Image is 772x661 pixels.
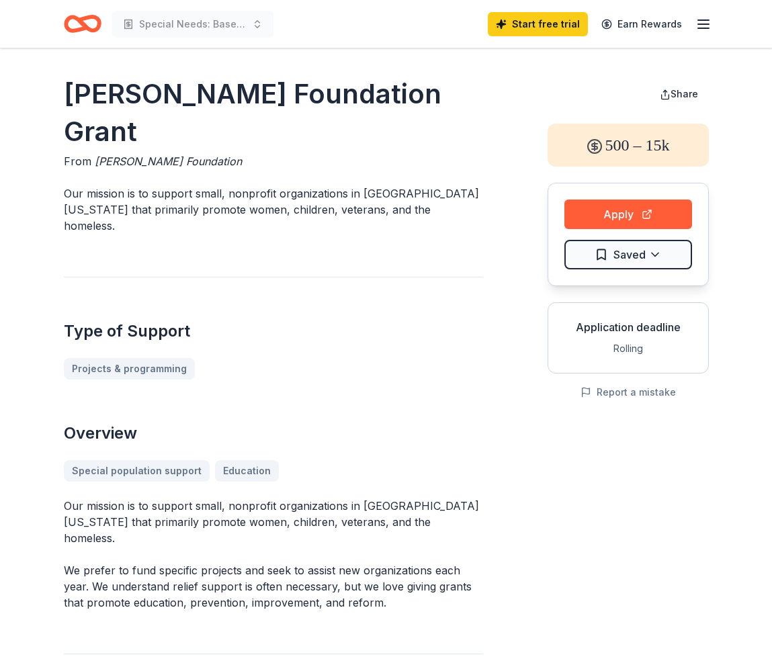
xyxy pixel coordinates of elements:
[64,423,483,444] h2: Overview
[581,384,676,400] button: Report a mistake
[559,319,697,335] div: Application deadline
[95,155,242,168] span: [PERSON_NAME] Foundation
[64,498,483,546] p: Our mission is to support small, nonprofit organizations in [GEOGRAPHIC_DATA][US_STATE] that prim...
[548,124,709,167] div: 500 – 15k
[564,240,692,269] button: Saved
[593,12,690,36] a: Earn Rewards
[559,341,697,357] div: Rolling
[64,8,101,40] a: Home
[64,358,195,380] a: Projects & programming
[564,200,692,229] button: Apply
[64,75,483,150] h1: [PERSON_NAME] Foundation Grant
[64,562,483,611] p: We prefer to fund specific projects and seek to assist new organizations each year. We understand...
[671,88,698,99] span: Share
[64,153,483,169] div: From
[613,246,646,263] span: Saved
[139,16,247,32] span: Special Needs: Baseball Field Turf Expansion & Replacement
[488,12,588,36] a: Start free trial
[64,185,483,234] p: Our mission is to support small, nonprofit organizations in [GEOGRAPHIC_DATA][US_STATE] that prim...
[649,81,709,107] button: Share
[112,11,273,38] button: Special Needs: Baseball Field Turf Expansion & Replacement
[64,320,483,342] h2: Type of Support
